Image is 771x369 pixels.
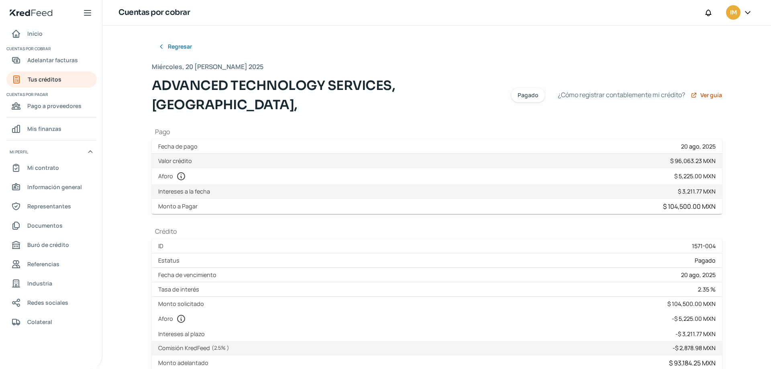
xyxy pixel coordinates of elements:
[27,29,43,39] span: Inicio
[158,314,189,324] label: Aforo
[672,315,716,322] div: - $ 5,225.00 MXN
[695,257,716,264] span: Pagado
[6,45,96,52] span: Cuentas por cobrar
[158,359,212,367] label: Monto adelantado
[730,8,736,18] span: IM
[667,300,716,308] div: $ 104,500.00 MXN
[675,330,716,338] div: - $ 3,211.77 MXN
[158,143,201,150] label: Fecha de pago
[158,285,202,293] label: Tasa de interés
[10,148,28,155] span: Mi perfil
[691,92,722,98] a: Ver guía
[6,26,97,42] a: Inicio
[158,257,183,264] label: Estatus
[698,285,716,293] div: 2.35 %
[518,92,538,98] span: Pagado
[670,157,716,165] div: $ 96,063.23 MXN
[27,55,78,65] span: Adelantar facturas
[27,240,69,250] span: Buró de crédito
[681,271,716,279] div: 20 ago, 2025
[158,271,220,279] label: Fecha de vencimiento
[158,330,208,338] label: Intereses al plazo
[6,121,97,137] a: Mis finanzas
[158,188,213,195] label: Intereses a la fecha
[6,218,97,234] a: Documentos
[558,89,685,101] span: ¿Cómo registrar contablemente mi crédito?
[27,278,52,288] span: Industria
[27,101,82,111] span: Pago a proveedores
[6,98,97,114] a: Pago a proveedores
[692,242,716,250] div: 1571-004
[27,201,71,211] span: Representantes
[152,227,722,236] h1: Crédito
[27,259,59,269] span: Referencias
[158,171,189,181] label: Aforo
[28,74,61,84] span: Tus créditos
[669,359,716,367] div: $ 93,184.25 MXN
[6,314,97,330] a: Colateral
[168,44,192,49] span: Regresar
[27,163,59,173] span: Mi contrato
[674,172,716,180] div: $ 5,225.00 MXN
[158,157,195,165] label: Valor crédito
[152,76,502,114] span: ADVANCED TECHNOLOGY SERVICES, [GEOGRAPHIC_DATA],
[158,202,201,210] label: Monto a Pagar
[663,202,716,211] div: $ 104,500.00 MXN
[158,300,207,308] label: Monto solicitado
[6,237,97,253] a: Buró de crédito
[158,344,233,352] label: Comisión KredFeed
[6,179,97,195] a: Información general
[158,242,167,250] label: ID
[6,295,97,311] a: Redes sociales
[673,344,716,352] div: - $ 2,878.98 MXN
[6,52,97,68] a: Adelantar facturas
[118,7,190,18] h1: Cuentas por cobrar
[6,91,96,98] span: Cuentas por pagar
[6,71,97,88] a: Tus créditos
[681,143,716,150] div: 20 ago, 2025
[27,298,68,308] span: Redes sociales
[27,124,61,134] span: Mis finanzas
[6,256,97,272] a: Referencias
[152,39,198,55] button: Regresar
[152,61,263,73] span: Miércoles, 20 [PERSON_NAME] 2025
[678,188,716,195] div: $ 3,211.77 MXN
[27,317,52,327] span: Colateral
[6,160,97,176] a: Mi contrato
[152,127,722,136] h1: Pago
[6,275,97,292] a: Industria
[212,344,229,351] span: ( 2.5 % )
[27,220,63,230] span: Documentos
[6,198,97,214] a: Representantes
[27,182,82,192] span: Información general
[700,92,722,98] span: Ver guía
